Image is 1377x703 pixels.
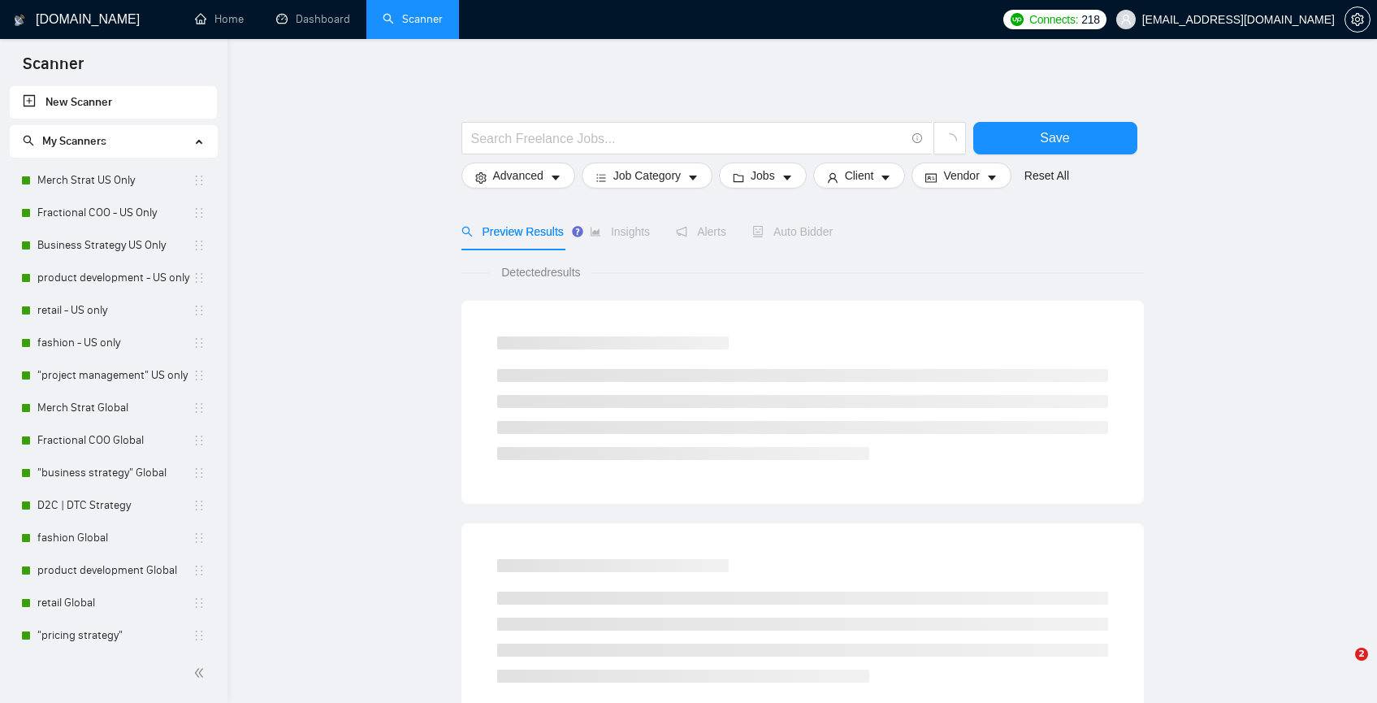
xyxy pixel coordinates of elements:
a: "project management" US only [37,359,193,392]
li: "project management" US only [10,359,217,392]
span: caret-down [782,171,793,184]
img: upwork-logo.png [1011,13,1024,26]
a: "business strategy" Global [37,457,193,489]
a: New Scanner [23,86,204,119]
span: Connects: [1029,11,1078,28]
span: holder [193,434,206,447]
button: userClientcaret-down [813,163,906,189]
span: Client [845,167,874,184]
span: caret-down [880,171,891,184]
li: Business Strategy US Only [10,229,217,262]
a: setting [1345,13,1371,26]
span: double-left [193,665,210,681]
a: Business Strategy US Only [37,229,193,262]
span: caret-down [687,171,699,184]
button: settingAdvancedcaret-down [461,163,575,189]
span: area-chart [590,226,601,237]
span: holder [193,336,206,349]
span: Jobs [751,167,775,184]
span: Detected results [490,263,591,281]
span: caret-down [550,171,561,184]
li: Fractional COO - US Only [10,197,217,229]
a: product development Global [37,554,193,587]
span: holder [193,597,206,610]
a: D2C | DTC Strategy [37,489,193,522]
span: idcard [925,171,937,184]
span: Preview Results [461,225,564,238]
div: Tooltip anchor [570,224,585,239]
span: holder [193,271,206,284]
span: search [23,135,34,146]
span: Auto Bidder [752,225,833,238]
input: Search Freelance Jobs... [471,128,905,149]
li: Merch Strat US Only [10,164,217,197]
a: Merch Strat Global [37,392,193,424]
img: logo [14,7,25,33]
span: 218 [1081,11,1099,28]
li: Fractional COO Global [10,424,217,457]
a: Merch Strat US Only [37,164,193,197]
li: Merch Strat Global [10,392,217,424]
a: retail Global [37,587,193,619]
a: Fractional COO Global [37,424,193,457]
button: barsJob Categorycaret-down [582,163,712,189]
span: setting [475,171,487,184]
span: notification [676,226,687,237]
span: robot [752,226,764,237]
span: My Scanners [23,134,106,148]
li: "business strategy" Global [10,457,217,489]
span: setting [1345,13,1370,26]
span: Vendor [943,167,979,184]
button: folderJobscaret-down [719,163,807,189]
li: fashion Global [10,522,217,554]
span: folder [733,171,744,184]
li: D2C | DTC Strategy [10,489,217,522]
span: holder [193,401,206,414]
button: idcardVendorcaret-down [912,163,1011,189]
li: retail - US only [10,294,217,327]
span: holder [193,564,206,577]
a: homeHome [195,12,244,26]
a: "pricing strategy" [37,619,193,652]
span: loading [942,133,957,148]
a: Reset All [1024,167,1069,184]
li: fashion - US only [10,327,217,359]
span: info-circle [912,133,923,144]
a: fashion - US only [37,327,193,359]
a: fashion Global [37,522,193,554]
li: product development - US only [10,262,217,294]
span: bars [595,171,607,184]
span: Insights [590,225,650,238]
span: holder [193,532,206,545]
span: holder [193,499,206,512]
button: Save [973,122,1137,154]
li: "pricing strategy" [10,619,217,652]
span: Alerts [676,225,726,238]
span: 2 [1355,648,1368,661]
iframe: Intercom live chat [1322,648,1361,687]
a: searchScanner [383,12,443,26]
span: user [1120,14,1132,25]
span: holder [193,206,206,219]
a: Fractional COO - US Only [37,197,193,229]
span: holder [193,369,206,382]
a: dashboardDashboard [276,12,350,26]
a: retail - US only [37,294,193,327]
span: Save [1040,128,1069,148]
span: holder [193,304,206,317]
span: Advanced [493,167,543,184]
span: holder [193,466,206,480]
span: holder [193,239,206,252]
span: caret-down [986,171,998,184]
button: setting [1345,7,1371,33]
span: My Scanners [42,134,106,148]
li: New Scanner [10,86,217,119]
span: Job Category [613,167,681,184]
span: user [827,171,838,184]
span: holder [193,629,206,642]
span: holder [193,174,206,187]
span: search [461,226,473,237]
span: Scanner [10,52,97,86]
li: product development Global [10,554,217,587]
a: product development - US only [37,262,193,294]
